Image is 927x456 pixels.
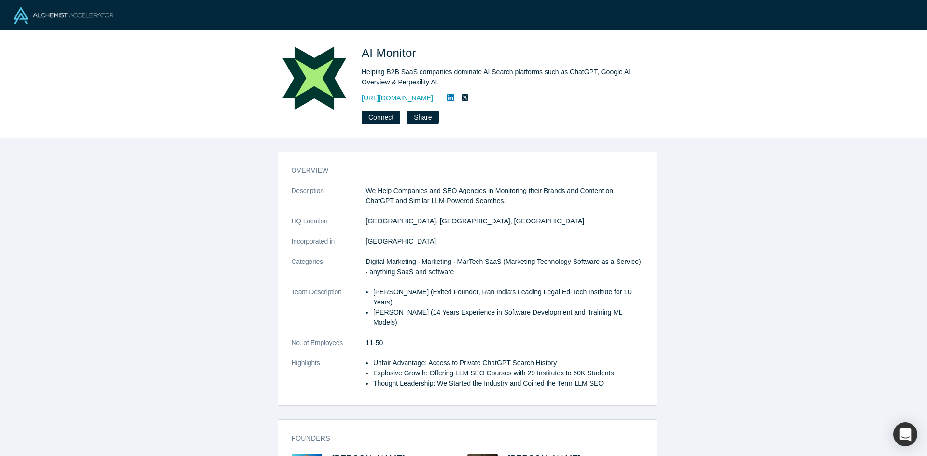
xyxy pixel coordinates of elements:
span: Digital Marketing · Marketing · MarTech SaaS (Marketing Technology Software as a Service) · anyth... [366,258,641,276]
img: Alchemist Logo [14,7,113,24]
dt: Team Description [292,287,366,338]
div: Helping B2B SaaS companies dominate AI Search platforms such as ChatGPT, Google AI Overview & Per... [362,67,632,87]
dd: [GEOGRAPHIC_DATA] [366,236,643,247]
li: [PERSON_NAME] (Exited Founder, Ran India's Leading Legal Ed-Tech Institute for 10 Years) [373,287,643,307]
dd: 11-50 [366,338,643,348]
li: Thought Leadership: We Started the Industry and Coined the Term LLM SEO [373,378,643,388]
img: AI Monitor's Logo [281,44,348,112]
dt: Incorporated in [292,236,366,257]
dt: Description [292,186,366,216]
li: [PERSON_NAME] (14 Years Experience in Software Development and Training ML Models) [373,307,643,328]
button: Connect [362,111,400,124]
h3: Founders [292,433,630,443]
dt: No. of Employees [292,338,366,358]
dt: Categories [292,257,366,287]
dt: Highlights [292,358,366,399]
button: Share [407,111,438,124]
span: AI Monitor [362,46,420,59]
dt: HQ Location [292,216,366,236]
p: We Help Companies and SEO Agencies in Monitoring their Brands and Content on ChatGPT and Similar ... [366,186,643,206]
dd: [GEOGRAPHIC_DATA], [GEOGRAPHIC_DATA], [GEOGRAPHIC_DATA] [366,216,643,226]
h3: overview [292,166,630,176]
li: Unfair Advantage: Access to Private ChatGPT Search History [373,358,643,368]
a: [URL][DOMAIN_NAME] [362,93,433,103]
li: Explosive Growth: Offering LLM SEO Courses with 29 Institutes to 50K Students [373,368,643,378]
